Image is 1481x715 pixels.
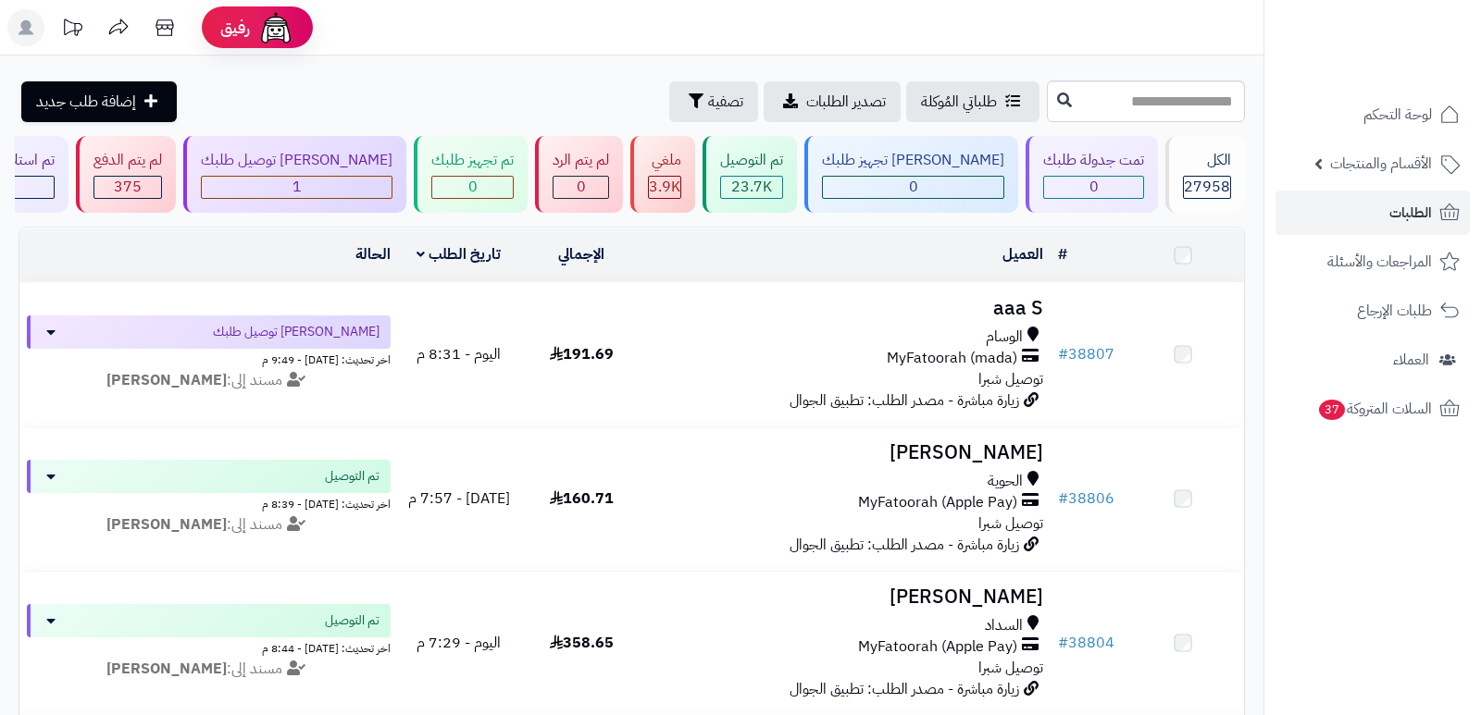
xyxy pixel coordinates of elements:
span: السداد [985,615,1023,636]
div: تمت جدولة طلبك [1043,150,1144,171]
div: [PERSON_NAME] توصيل طلبك [201,150,392,171]
a: تاريخ الطلب [417,243,501,265]
div: مسند إلى: [13,659,404,680]
span: MyFatoorah (Apple Pay) [858,636,1017,658]
a: تمت جدولة طلبك 0 [1022,136,1162,213]
a: لوحة التحكم [1276,92,1470,137]
h3: aaa S [650,298,1043,319]
a: تحديثات المنصة [49,9,95,51]
strong: [PERSON_NAME] [106,658,227,680]
div: لم يتم الرد [553,150,609,171]
div: ملغي [648,150,681,171]
a: [PERSON_NAME] تجهيز طلبك 0 [801,136,1022,213]
div: 3853 [649,177,680,198]
span: 0 [577,176,586,198]
span: # [1058,632,1068,654]
span: الأقسام والمنتجات [1330,151,1432,177]
a: إضافة طلب جديد [21,81,177,122]
span: الطلبات [1389,200,1432,226]
a: #38804 [1058,632,1114,654]
a: الحالة [355,243,391,265]
img: logo-2.png [1355,49,1463,88]
a: # [1058,243,1067,265]
span: تم التوصيل [325,611,380,630]
div: اخر تحديث: [DATE] - 8:44 م [27,637,391,657]
div: [PERSON_NAME] تجهيز طلبك [822,150,1004,171]
span: زيارة مباشرة - مصدر الطلب: تطبيق الجوال [790,534,1019,556]
div: تم تجهيز طلبك [431,150,514,171]
div: 0 [823,177,1003,198]
span: MyFatoorah (Apple Pay) [858,492,1017,513]
span: # [1058,487,1068,510]
span: طلباتي المُوكلة [921,91,997,113]
span: المراجعات والأسئلة [1327,249,1432,275]
span: توصيل شبرا [978,368,1043,390]
div: مسند إلى: [13,370,404,391]
img: ai-face.png [257,9,294,46]
span: 191.69 [550,343,614,365]
span: 358.65 [550,632,614,654]
a: المراجعات والأسئلة [1276,240,1470,284]
span: 0 [1089,176,1099,198]
div: لم يتم الدفع [93,150,162,171]
span: 375 [114,176,142,198]
a: طلباتي المُوكلة [906,81,1039,122]
span: السلات المتروكة [1317,396,1432,422]
span: 0 [468,176,478,198]
span: الحوية [988,471,1023,492]
a: #38806 [1058,487,1114,510]
a: طلبات الإرجاع [1276,289,1470,333]
a: الطلبات [1276,191,1470,235]
span: 160.71 [550,487,614,510]
span: تم التوصيل [325,467,380,486]
div: اخر تحديث: [DATE] - 8:39 م [27,493,391,512]
span: [PERSON_NAME] توصيل طلبك [213,323,380,341]
div: 1 [202,177,392,198]
span: 1 [292,176,302,198]
span: توصيل شبرا [978,512,1043,535]
div: الكل [1183,150,1231,171]
span: 27958 [1184,176,1230,198]
span: توصيل شبرا [978,657,1043,679]
a: العميل [1002,243,1043,265]
span: تصفية [708,91,743,113]
a: لم يتم الدفع 375 [72,136,180,213]
span: طلبات الإرجاع [1357,298,1432,324]
span: 0 [909,176,918,198]
div: 0 [432,177,513,198]
a: [PERSON_NAME] توصيل طلبك 1 [180,136,410,213]
a: تم تجهيز طلبك 0 [410,136,531,213]
span: العملاء [1393,347,1429,373]
a: #38807 [1058,343,1114,365]
button: تصفية [669,81,758,122]
div: تم التوصيل [720,150,783,171]
div: 0 [554,177,608,198]
span: اليوم - 8:31 م [417,343,501,365]
span: # [1058,343,1068,365]
span: الوسام [986,327,1023,348]
h3: [PERSON_NAME] [650,442,1043,463]
a: الإجمالي [558,243,604,265]
span: 3.9K [649,176,680,198]
a: لم يتم الرد 0 [531,136,627,213]
span: زيارة مباشرة - مصدر الطلب: تطبيق الجوال [790,389,1019,412]
span: MyFatoorah (mada) [887,348,1017,369]
span: 23.7K [731,176,772,198]
span: تصدير الطلبات [806,91,886,113]
div: 23729 [721,177,782,198]
div: 375 [94,177,161,198]
div: اخر تحديث: [DATE] - 9:49 م [27,349,391,368]
a: الكل27958 [1162,136,1249,213]
a: ملغي 3.9K [627,136,699,213]
strong: [PERSON_NAME] [106,513,227,536]
span: 37 [1319,400,1345,420]
span: اليوم - 7:29 م [417,632,501,654]
span: [DATE] - 7:57 م [408,487,510,510]
span: رفيق [220,17,250,39]
a: السلات المتروكة37 [1276,387,1470,431]
div: 0 [1044,177,1143,198]
a: تم التوصيل 23.7K [699,136,801,213]
div: مسند إلى: [13,514,404,536]
a: العملاء [1276,338,1470,382]
span: زيارة مباشرة - مصدر الطلب: تطبيق الجوال [790,678,1019,700]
